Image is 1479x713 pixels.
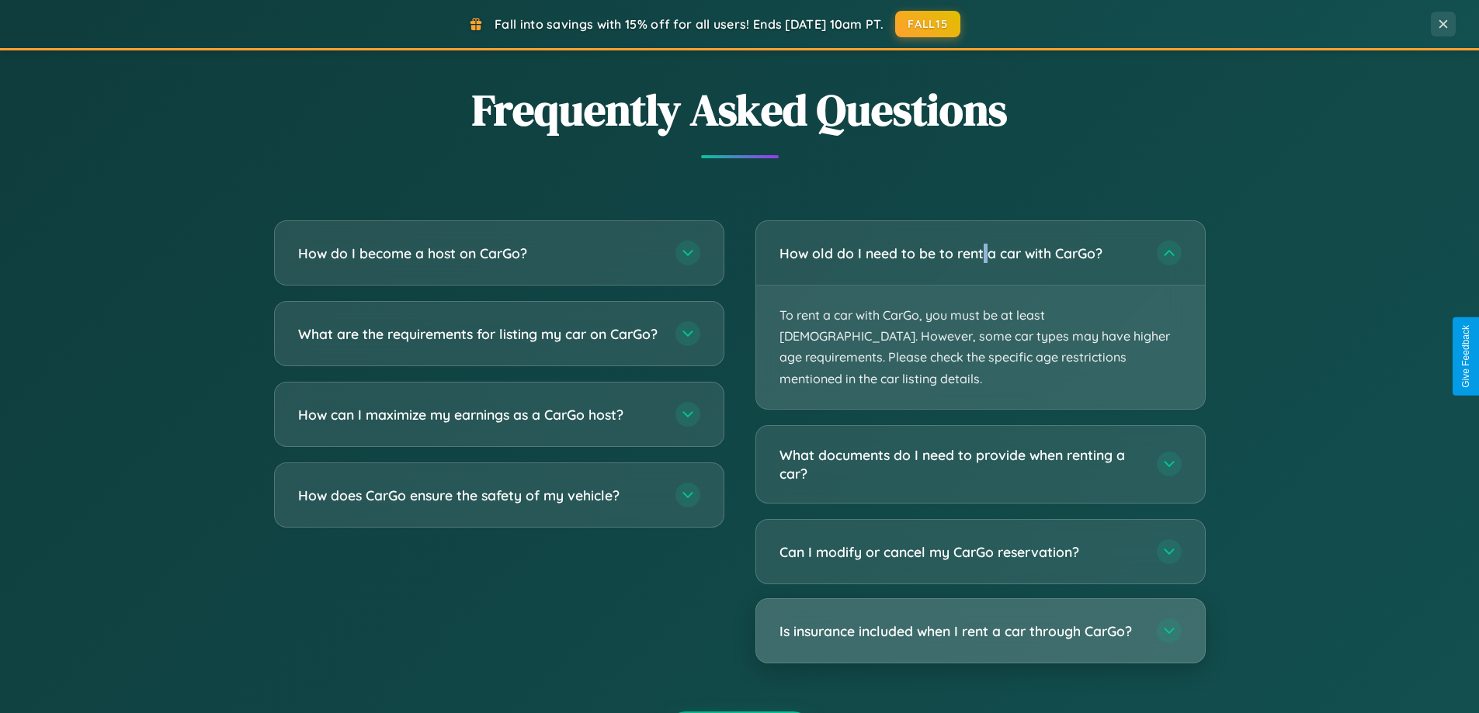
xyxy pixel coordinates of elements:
button: FALL15 [895,11,960,37]
span: Fall into savings with 15% off for all users! Ends [DATE] 10am PT. [495,16,884,32]
h3: Can I modify or cancel my CarGo reservation? [779,542,1141,562]
p: To rent a car with CarGo, you must be at least [DEMOGRAPHIC_DATA]. However, some car types may ha... [756,286,1205,409]
h3: How old do I need to be to rent a car with CarGo? [779,244,1141,263]
h3: How does CarGo ensure the safety of my vehicle? [298,486,660,505]
h3: What are the requirements for listing my car on CarGo? [298,324,660,344]
h3: How do I become a host on CarGo? [298,244,660,263]
h3: Is insurance included when I rent a car through CarGo? [779,621,1141,641]
h3: What documents do I need to provide when renting a car? [779,445,1141,483]
h3: How can I maximize my earnings as a CarGo host? [298,405,660,424]
div: Give Feedback [1460,325,1471,388]
h2: Frequently Asked Questions [274,80,1206,140]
